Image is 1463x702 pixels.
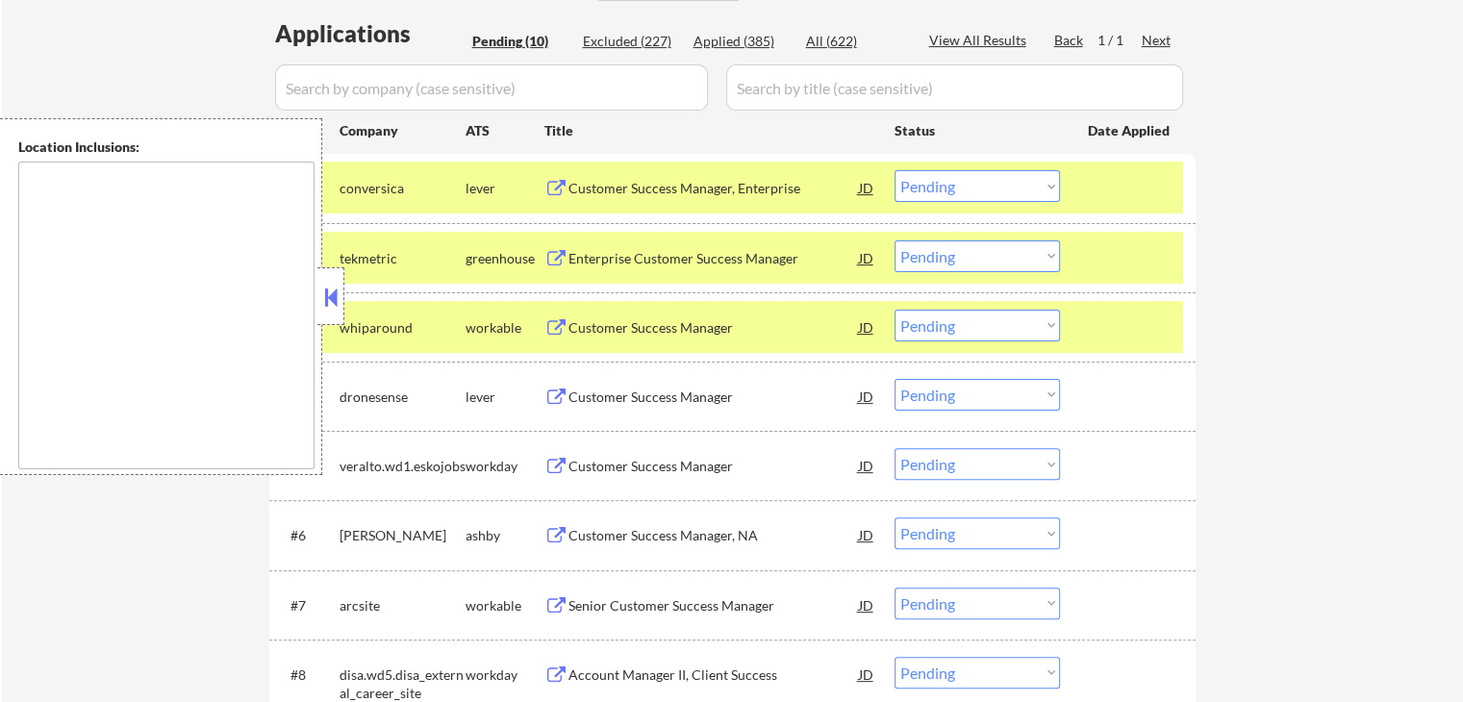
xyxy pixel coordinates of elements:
[857,657,876,691] div: JD
[568,457,859,476] div: Customer Success Manager
[568,526,859,545] div: Customer Success Manager, NA
[340,388,466,407] div: dronesense
[466,596,544,615] div: workable
[568,318,859,338] div: Customer Success Manager
[806,32,902,51] div: All (622)
[857,310,876,344] div: JD
[340,318,466,338] div: whiparound
[275,64,708,111] input: Search by company (case sensitive)
[466,665,544,685] div: workday
[340,179,466,198] div: conversica
[694,32,790,51] div: Applied (385)
[466,526,544,545] div: ashby
[340,457,466,476] div: veralto.wd1.eskojobs
[1088,121,1173,140] div: Date Applied
[544,121,876,140] div: Title
[466,388,544,407] div: lever
[857,240,876,275] div: JD
[290,665,324,685] div: #8
[466,249,544,268] div: greenhouse
[340,249,466,268] div: tekmetric
[857,379,876,414] div: JD
[18,138,315,157] div: Location Inclusions:
[568,179,859,198] div: Customer Success Manager, Enterprise
[340,121,466,140] div: Company
[340,596,466,615] div: arcsite
[857,170,876,205] div: JD
[466,121,544,140] div: ATS
[568,596,859,615] div: Senior Customer Success Manager
[472,32,568,51] div: Pending (10)
[466,318,544,338] div: workable
[726,64,1183,111] input: Search by title (case sensitive)
[568,388,859,407] div: Customer Success Manager
[466,457,544,476] div: workday
[290,596,324,615] div: #7
[568,665,859,685] div: Account Manager II, Client Success
[568,249,859,268] div: Enterprise Customer Success Manager
[929,31,1032,50] div: View All Results
[583,32,679,51] div: Excluded (227)
[340,526,466,545] div: [PERSON_NAME]
[1054,31,1085,50] div: Back
[275,22,466,45] div: Applications
[857,588,876,622] div: JD
[857,448,876,483] div: JD
[1097,31,1142,50] div: 1 / 1
[290,526,324,545] div: #6
[1142,31,1173,50] div: Next
[466,179,544,198] div: lever
[895,113,1060,147] div: Status
[857,517,876,552] div: JD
